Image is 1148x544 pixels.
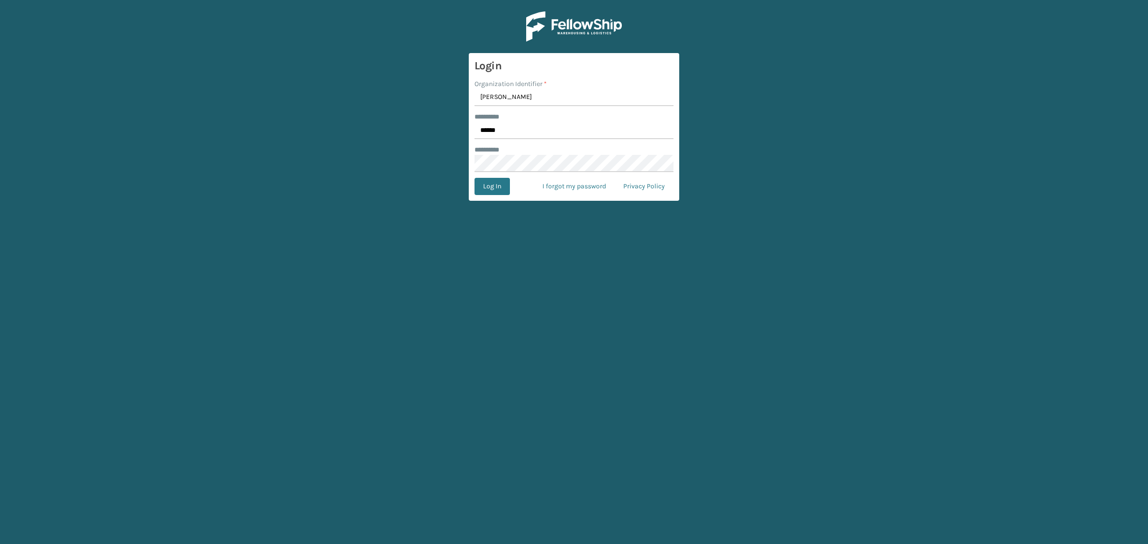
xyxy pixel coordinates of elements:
[475,59,673,73] h3: Login
[526,11,622,42] img: Logo
[475,178,510,195] button: Log In
[615,178,673,195] a: Privacy Policy
[475,79,547,89] label: Organization Identifier
[534,178,615,195] a: I forgot my password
